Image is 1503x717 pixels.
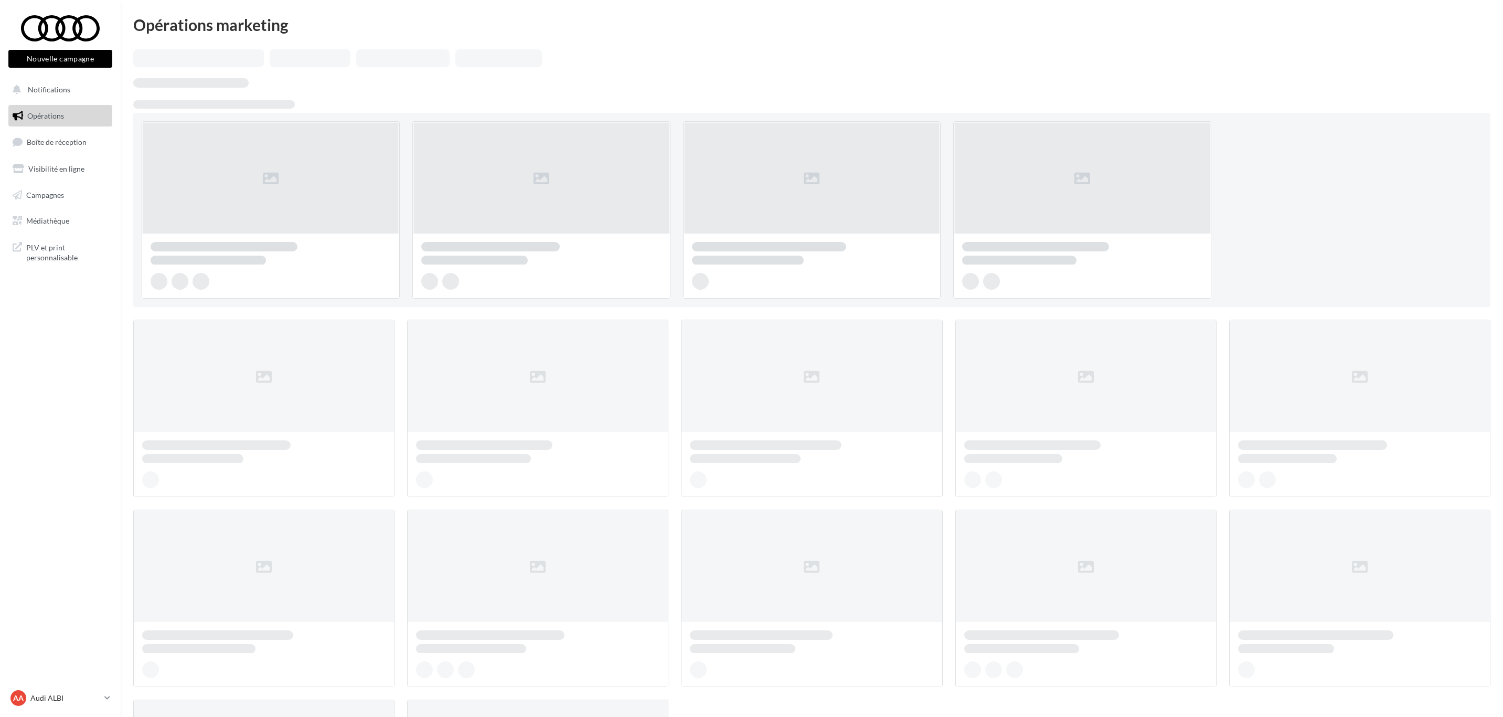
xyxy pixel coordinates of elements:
[8,50,112,68] button: Nouvelle campagne
[6,210,114,232] a: Médiathèque
[13,693,24,703] span: AA
[26,216,69,225] span: Médiathèque
[27,111,64,120] span: Opérations
[30,693,100,703] p: Audi ALBI
[6,158,114,180] a: Visibilité en ligne
[6,184,114,206] a: Campagnes
[27,138,87,146] span: Boîte de réception
[6,131,114,153] a: Boîte de réception
[6,105,114,127] a: Opérations
[28,164,84,173] span: Visibilité en ligne
[26,240,108,263] span: PLV et print personnalisable
[28,85,70,94] span: Notifications
[26,190,64,199] span: Campagnes
[6,79,110,101] button: Notifications
[6,236,114,267] a: PLV et print personnalisable
[8,688,112,708] a: AA Audi ALBI
[133,17,1490,33] div: Opérations marketing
